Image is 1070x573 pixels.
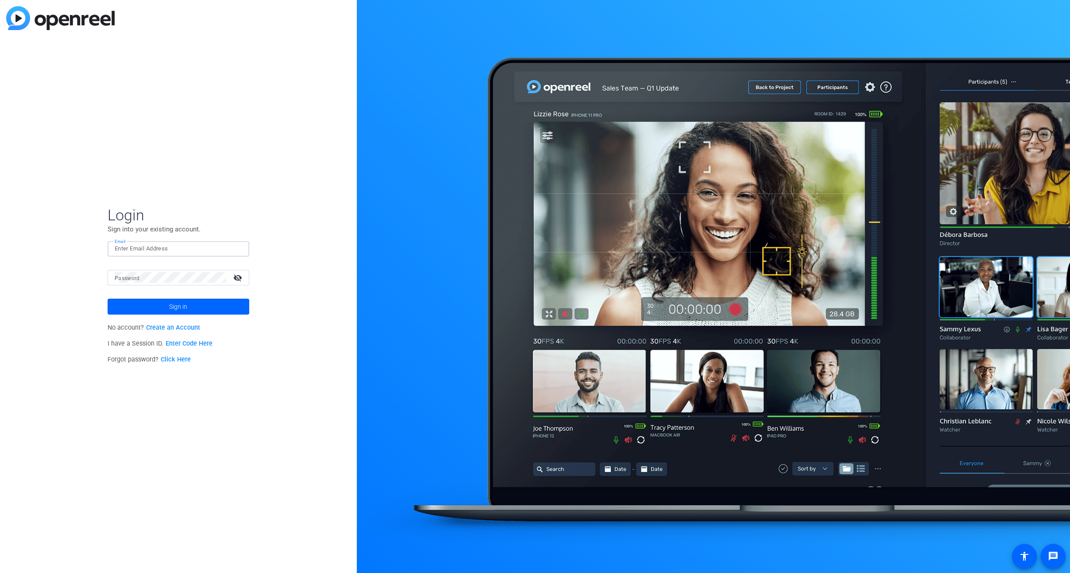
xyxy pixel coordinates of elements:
[108,324,200,331] span: No account?
[115,243,242,254] input: Enter Email Address
[1019,551,1030,561] mat-icon: accessibility
[6,6,115,30] img: blue-gradient.svg
[228,271,249,284] mat-icon: visibility_off
[108,299,249,315] button: Sign in
[108,356,191,363] span: Forgot password?
[115,239,126,244] mat-label: Email
[108,340,212,347] span: I have a Session ID.
[108,206,249,224] span: Login
[1048,551,1058,561] mat-icon: message
[108,224,249,234] p: Sign into your existing account.
[115,275,140,281] mat-label: Password
[146,324,200,331] a: Create an Account
[161,356,191,363] a: Click Here
[169,296,187,318] span: Sign in
[166,340,212,347] a: Enter Code Here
